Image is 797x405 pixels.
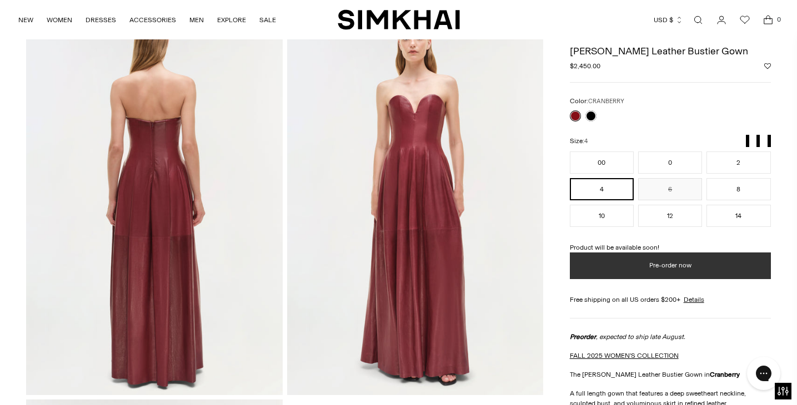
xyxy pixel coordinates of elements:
button: 10 [570,205,634,227]
a: DRESSES [86,8,116,32]
label: Size: [570,136,588,146]
button: Add to Wishlist [764,63,771,69]
span: Pre-order now [649,261,691,271]
img: Carrington Leather Bustier Gown [287,11,543,395]
span: $2,450.00 [570,61,600,71]
button: 6 [638,179,702,201]
button: Add to Bag [570,253,771,280]
a: MEN [189,8,204,32]
a: Wishlist [734,9,756,31]
a: ACCESSORIES [129,8,176,32]
button: 00 [570,152,634,174]
strong: Cranberry [710,371,740,379]
span: 4 [584,138,588,145]
a: SIMKHAI [338,9,460,31]
iframe: Sign Up via Text for Offers [9,363,112,396]
button: 4 [570,179,634,201]
h1: [PERSON_NAME] Leather Bustier Gown [570,46,771,56]
a: Open search modal [687,9,709,31]
span: CRANBERRY [588,98,624,105]
div: Free shipping on all US orders $200+ [570,295,771,305]
a: SALE [259,8,276,32]
span: 0 [774,14,784,24]
a: WOMEN [47,8,72,32]
button: 8 [706,179,770,201]
em: , expected to ship late August. [570,333,685,341]
a: FALL 2025 WOMEN'S COLLECTION [570,352,679,360]
p: Product will be available soon! [570,243,771,253]
button: 14 [706,205,770,227]
iframe: Gorgias live chat messenger [741,353,786,394]
button: USD $ [654,8,683,32]
a: Details [684,295,704,305]
a: NEW [18,8,33,32]
button: 12 [638,205,702,227]
label: Color: [570,96,624,107]
a: EXPLORE [217,8,246,32]
a: Go to the account page [710,9,733,31]
button: 2 [706,152,770,174]
p: The [PERSON_NAME] Leather Bustier Gown in [570,370,771,380]
button: 0 [638,152,702,174]
img: Carrington Leather Bustier Gown [26,11,282,395]
strong: Preorder [570,333,596,341]
a: Open cart modal [757,9,779,31]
